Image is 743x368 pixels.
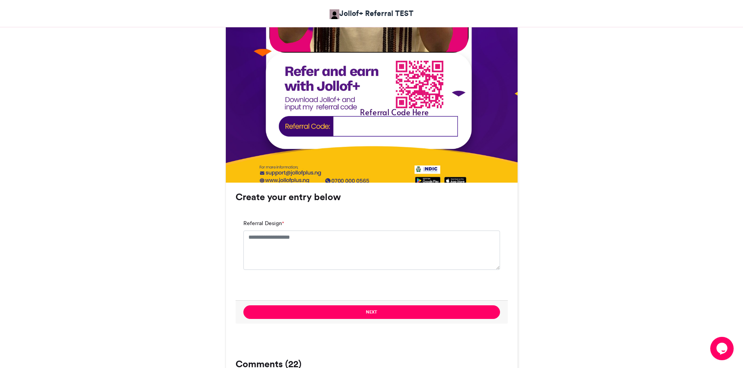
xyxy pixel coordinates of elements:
label: Referral Design [243,219,284,227]
iframe: chat widget [710,337,735,360]
h3: Create your entry below [236,192,508,202]
div: Referral Code Here [333,106,455,118]
button: Next [243,305,500,319]
a: Jollof+ Referral TEST [330,8,413,19]
img: Jollof+ Referral TEST [330,9,339,19]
